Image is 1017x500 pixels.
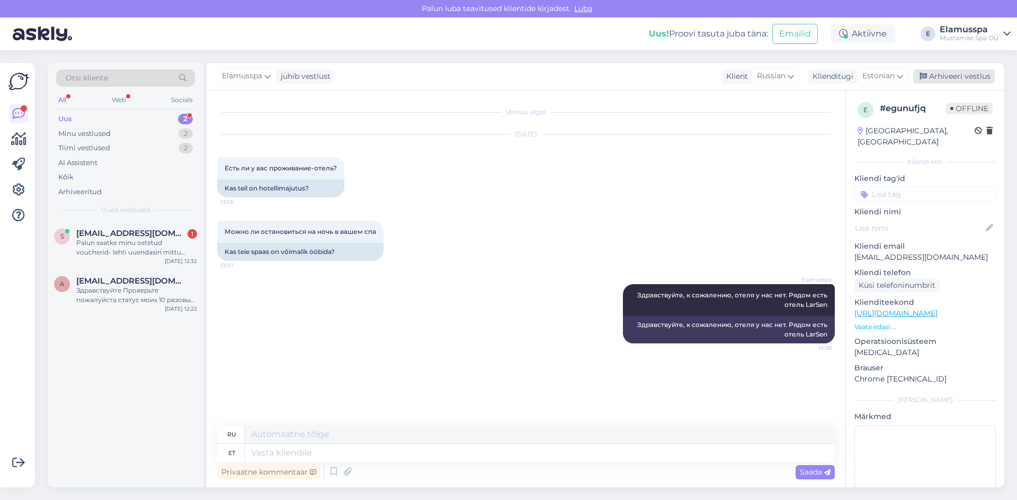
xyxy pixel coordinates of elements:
span: 14:38 [792,344,832,352]
span: Estonian [862,70,895,82]
span: Elamusspa [792,276,832,284]
div: Proovi tasuta juba täna: [649,28,768,40]
div: ru [227,425,236,443]
p: Kliendi telefon [854,267,996,278]
div: Aktiivne [831,24,895,43]
div: Kas teil on hotellimajutus? [217,179,344,197]
span: a [60,280,65,288]
input: Lisa nimi [855,222,984,234]
div: Palun saatke minu ostetud voucherid- lehti uuendasin mittu korda, vouchereid laadimist ei ole Tha... [76,238,197,257]
img: Askly Logo [8,71,29,92]
div: Elamusspa [940,25,999,34]
span: 13:06 [220,198,260,206]
button: Emailid [772,24,818,44]
span: artjomku7ku@gmail.com [76,276,186,286]
div: AI Assistent [58,158,97,168]
div: Privaatne kommentaar [217,465,320,479]
div: Minu vestlused [58,129,111,139]
div: Mustamäe Spa OÜ [940,34,999,42]
input: Lisa tag [854,186,996,202]
span: shoptory@gmail.com [76,229,186,238]
div: Klient [722,71,748,82]
span: Elamusspa [222,70,262,82]
p: Kliendi email [854,241,996,252]
div: Kliendi info [854,157,996,167]
p: Brauser [854,362,996,374]
p: Chrome [TECHNICAL_ID] [854,374,996,385]
div: # egunufjq [880,102,946,115]
p: [EMAIL_ADDRESS][DOMAIN_NAME] [854,252,996,263]
p: Märkmed [854,411,996,422]
div: 2 [179,129,193,139]
div: Tiimi vestlused [58,143,110,153]
a: [URL][DOMAIN_NAME] [854,308,938,318]
div: Web [110,93,128,107]
div: Arhiveeritud [58,187,102,197]
span: 13:07 [220,261,260,269]
span: Offline [946,103,993,114]
span: Uued vestlused [101,205,150,215]
span: Russian [757,70,786,82]
span: Есть ли у вас проживание-отель? [225,164,337,172]
div: Uus [58,114,72,124]
div: [DATE] [217,130,835,139]
span: Luba [571,4,595,13]
div: Arhiveeri vestlus [913,69,995,84]
div: 2 [178,114,193,124]
span: s [60,232,64,240]
a: ElamusspaMustamäe Spa OÜ [940,25,1011,42]
div: Kõik [58,172,74,183]
div: Küsi telefoninumbrit [854,278,940,293]
div: Здравствуйте, к сожалению, отеля у нас нет. Рядом есть отель LarSen [623,316,835,343]
p: Operatsioonisüsteem [854,336,996,347]
div: E [921,26,935,41]
div: et [228,444,235,462]
p: Kliendi tag'id [854,173,996,184]
span: Otsi kliente [66,72,108,84]
div: juhib vestlust [276,71,331,82]
div: 2 [179,143,193,153]
div: Socials [169,93,195,107]
div: [GEOGRAPHIC_DATA], [GEOGRAPHIC_DATA] [858,125,975,148]
div: [PERSON_NAME] [854,395,996,405]
div: All [56,93,68,107]
div: Klienditugi [808,71,853,82]
span: Можно ли остановиться на ночь в вашем спа [225,228,376,235]
span: e [863,106,868,114]
p: Vaata edasi ... [854,322,996,332]
div: Vestlus algas [217,107,835,117]
span: Saada [800,467,831,477]
span: Здравствуйте, к сожалению, отеля у нас нет. Рядом есть отель LarSen [637,291,829,308]
p: Kliendi nimi [854,206,996,217]
div: Здравствуйте Проверьте пожалуйста статус моих 10 разовых Chilli ваучеров. Какой то должен быть на... [76,286,197,305]
div: [DATE] 12:32 [165,257,197,265]
p: Klienditeekond [854,297,996,308]
p: [MEDICAL_DATA] [854,347,996,358]
div: 1 [188,229,197,239]
div: [DATE] 12:22 [165,305,197,313]
div: Kas teie spaas on võimalik ööbida? [217,243,383,261]
b: Uus! [649,29,669,39]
